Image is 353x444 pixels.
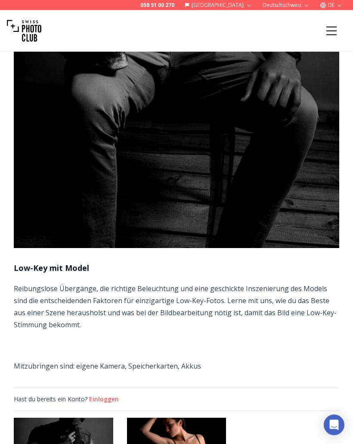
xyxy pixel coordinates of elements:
[89,395,119,404] button: Einloggen
[324,415,344,435] div: Open Intercom Messenger
[14,283,339,331] p: Reibungslose Übergänge, die richtige Beleuchtung und eine geschickte Inszenierung des Models sind...
[317,16,346,46] button: Menu
[14,360,339,373] p: Mitzubringen sind: eigene Kamera, Speicherkarten, Akkus
[140,2,174,9] a: 058 51 00 270
[7,14,41,48] img: Swiss photo club
[14,395,339,404] div: Hast du bereits ein Konto?
[14,262,339,274] h1: Low-Key mit Model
